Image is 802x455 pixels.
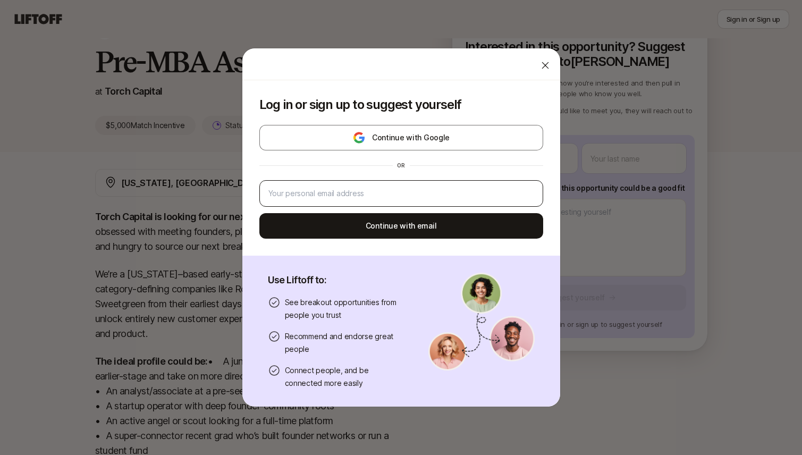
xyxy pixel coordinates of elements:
button: Continue with email [259,213,543,239]
p: Connect people, and be connected more easily [285,364,403,390]
div: or [393,161,410,170]
p: Recommend and endorse great people [285,330,403,356]
img: google-logo [352,131,366,144]
p: Use Liftoff to: [268,273,403,288]
img: signup-banner [428,273,535,370]
p: Log in or sign up to suggest yourself [259,97,543,112]
input: Your personal email address [268,187,534,200]
p: See breakout opportunities from people you trust [285,296,403,322]
button: Continue with Google [259,125,543,150]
